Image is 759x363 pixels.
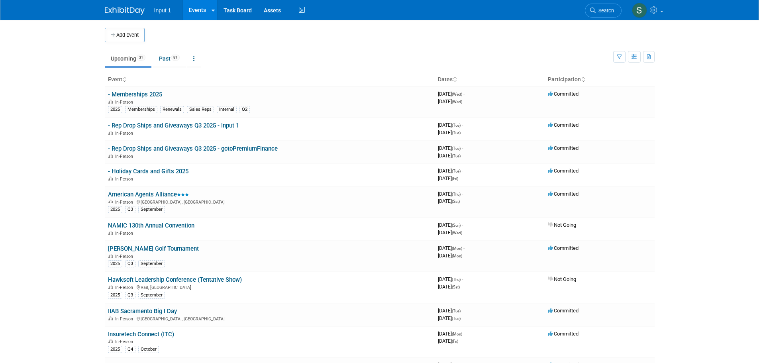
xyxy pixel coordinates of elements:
span: - [462,122,463,128]
span: [DATE] [438,168,463,174]
a: Hawksoft Leadership Conference (Tentative Show) [108,276,242,283]
span: 31 [137,55,145,61]
img: In-Person Event [108,100,113,104]
span: [DATE] [438,245,465,251]
div: Q3 [125,292,135,299]
span: - [462,222,463,228]
span: (Wed) [452,231,462,235]
span: [DATE] [438,198,460,204]
a: Search [585,4,622,18]
span: - [462,276,463,282]
span: - [462,145,463,151]
span: (Tue) [452,309,461,313]
span: (Wed) [452,92,462,96]
span: [DATE] [438,98,462,104]
div: October [138,346,159,353]
span: Search [596,8,614,14]
img: In-Person Event [108,200,113,204]
span: In-Person [115,231,135,236]
span: [DATE] [438,91,465,97]
th: Dates [435,73,545,86]
span: Committed [548,245,579,251]
a: Sort by Start Date [453,76,457,82]
span: (Mon) [452,246,462,251]
span: (Tue) [452,154,461,158]
span: [DATE] [438,222,463,228]
span: [DATE] [438,315,461,321]
span: Not Going [548,276,576,282]
span: [DATE] [438,122,463,128]
span: In-Person [115,100,135,105]
span: - [462,308,463,314]
span: (Tue) [452,146,461,151]
button: Add Event [105,28,145,42]
th: Participation [545,73,655,86]
a: Insuretech Connect (ITC) [108,331,174,338]
span: Not Going [548,222,576,228]
div: [GEOGRAPHIC_DATA], [GEOGRAPHIC_DATA] [108,198,431,205]
span: In-Person [115,316,135,322]
div: Q4 [125,346,135,353]
div: September [138,292,165,299]
span: [DATE] [438,130,461,135]
a: - Holiday Cards and Gifts 2025 [108,168,188,175]
a: [PERSON_NAME] Golf Tournament [108,245,199,252]
div: 2025 [108,260,122,267]
div: September [138,206,165,213]
span: [DATE] [438,338,458,344]
span: In-Person [115,339,135,344]
span: Committed [548,91,579,97]
a: IIAB Sacramento Big I Day [108,308,177,315]
span: (Tue) [452,316,461,321]
span: Committed [548,308,579,314]
a: Past81 [153,51,186,66]
span: Committed [548,331,579,337]
a: Sort by Event Name [122,76,126,82]
span: [DATE] [438,331,465,337]
span: Input 1 [154,7,171,14]
span: In-Person [115,154,135,159]
div: Sales Reps [187,106,214,113]
img: In-Person Event [108,231,113,235]
img: In-Person Event [108,254,113,258]
span: (Sat) [452,199,460,204]
a: American Agents Alliance [108,191,189,198]
div: Q3 [125,260,135,267]
span: (Tue) [452,123,461,128]
span: Committed [548,168,579,174]
span: Committed [548,122,579,128]
span: (Sun) [452,223,461,228]
div: Renewals [160,106,184,113]
span: [DATE] [438,191,463,197]
div: Q3 [125,206,135,213]
div: Internal [217,106,237,113]
a: Sort by Participation Type [581,76,585,82]
span: (Wed) [452,100,462,104]
span: Committed [548,191,579,197]
img: In-Person Event [108,285,113,289]
div: 2025 [108,346,122,353]
span: (Mon) [452,332,462,336]
span: In-Person [115,131,135,136]
span: - [462,191,463,197]
span: (Tue) [452,131,461,135]
div: 2025 [108,106,122,113]
img: Susan Stout [632,3,647,18]
div: Vail, [GEOGRAPHIC_DATA] [108,284,431,290]
a: NAMIC 130th Annual Convention [108,222,194,229]
span: [DATE] [438,284,460,290]
span: 81 [171,55,180,61]
span: (Fri) [452,339,458,343]
span: In-Person [115,200,135,205]
span: In-Person [115,177,135,182]
a: - Rep Drop Ships and Giveaways Q3 2025 - Input 1 [108,122,239,129]
div: 2025 [108,292,122,299]
img: ExhibitDay [105,7,145,15]
span: Committed [548,145,579,151]
img: In-Person Event [108,131,113,135]
div: Q2 [239,106,250,113]
div: Memberships [125,106,157,113]
span: [DATE] [438,230,462,235]
span: (Sat) [452,285,460,289]
span: (Thu) [452,192,461,196]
